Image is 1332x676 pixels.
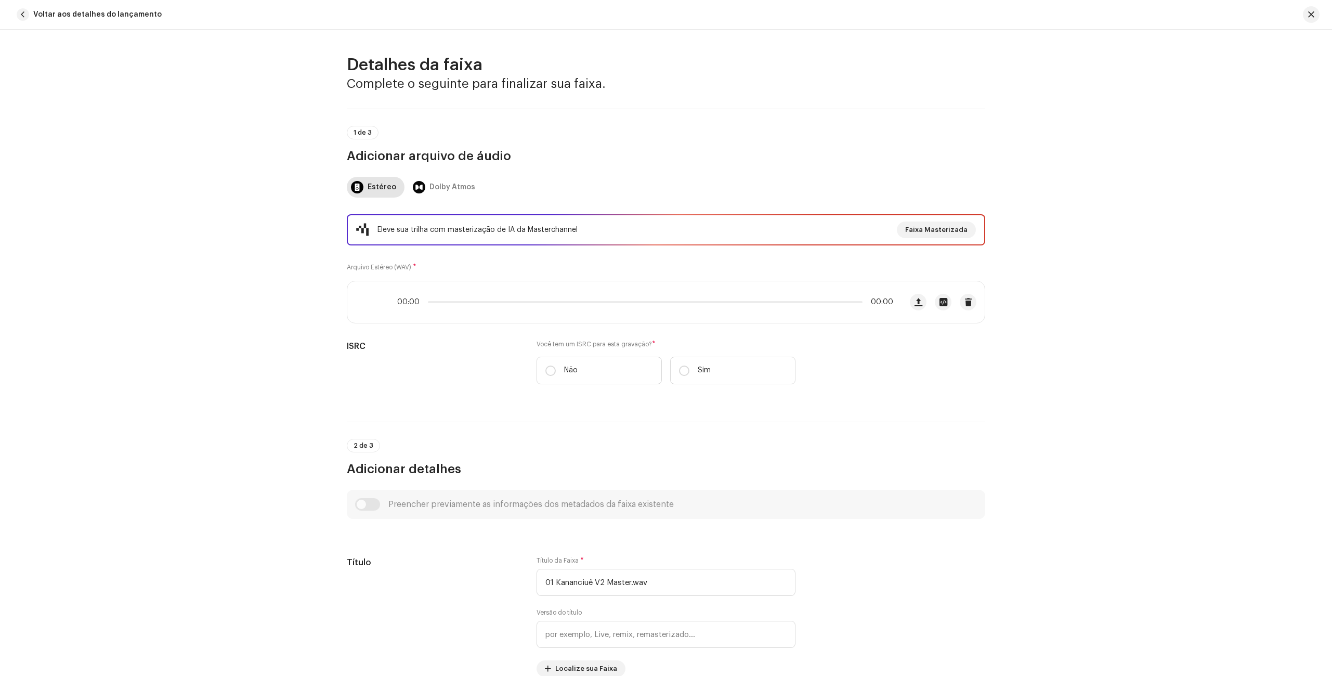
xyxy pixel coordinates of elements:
label: Título da Faixa [537,556,584,565]
h3: Complete o seguinte para finalizar sua faixa. [347,75,985,92]
span: 00:00 [397,298,424,306]
h3: Adicionar detalhes [347,461,985,477]
span: 00:00 [867,298,893,306]
h5: Título [347,556,520,569]
p: Não [564,365,578,376]
h2: Detalhes da faixa [347,55,985,75]
input: por exemplo, Live, remix, remasterizado... [537,621,795,648]
div: Eleve sua trilha com masterização de IA da Masterchannel [377,224,578,236]
label: Versão do título [537,608,582,617]
div: Dolby Atmos [429,177,475,198]
div: Estéreo [368,177,396,198]
input: Insira o nome da faixa [537,569,795,596]
h3: Adicionar arquivo de áudio [347,148,985,164]
span: 2 de 3 [354,443,373,449]
span: Faixa Masterizada [905,219,968,240]
small: Arquivo Estéreo (WAV) [347,264,411,270]
button: Faixa Masterizada [897,222,976,238]
h5: ISRC [347,340,520,353]
span: 1 de 3 [354,129,372,136]
label: Você tem um ISRC para esta gravação? [537,340,795,348]
p: Sim [698,365,711,376]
